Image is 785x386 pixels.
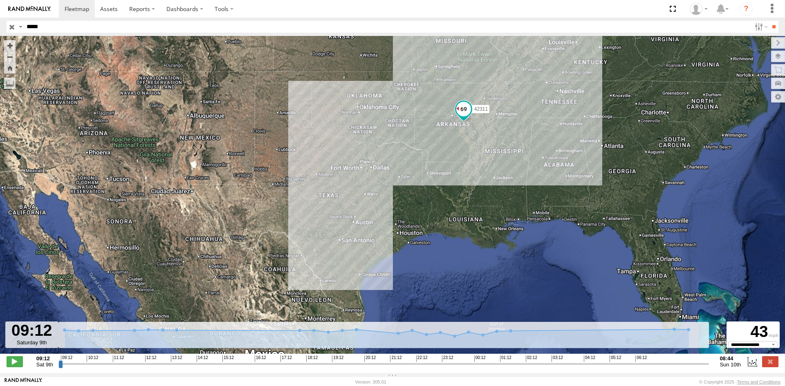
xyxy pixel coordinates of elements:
div: Ryan Roxas [687,3,711,15]
button: Zoom out [4,51,16,62]
span: 03:12 [552,355,563,362]
span: 02:12 [526,355,537,362]
label: Search Filter Options [751,21,769,33]
label: Search Query [17,21,24,33]
span: 14:12 [197,355,208,362]
span: 18:12 [306,355,318,362]
label: Map Settings [771,91,785,103]
span: 15:12 [222,355,234,362]
span: 12:12 [145,355,157,362]
span: 11:12 [113,355,124,362]
span: 16:12 [255,355,266,362]
span: Sun 10th Aug 2025 [720,361,741,368]
span: 09:12 [61,355,72,362]
span: 21:12 [390,355,401,362]
button: Zoom in [4,40,16,51]
label: Play/Stop [7,356,23,367]
span: 05:12 [610,355,621,362]
span: 01:12 [500,355,511,362]
span: 04:12 [584,355,595,362]
img: rand-logo.svg [8,6,51,12]
a: Terms and Conditions [737,379,781,384]
span: 00:12 [474,355,486,362]
span: 10:12 [87,355,98,362]
span: 22:12 [416,355,428,362]
span: 19:12 [332,355,343,362]
div: Version: 305.01 [355,379,386,384]
label: Close [762,356,778,367]
span: 23:12 [442,355,453,362]
a: Visit our Website [4,378,42,386]
div: © Copyright 2025 - [699,379,781,384]
label: Measure [4,78,16,89]
strong: 08:44 [720,355,741,361]
span: Sat 9th Aug 2025 [36,361,53,368]
i: ? [740,2,753,16]
strong: 09:12 [36,355,53,361]
span: 20:12 [364,355,376,362]
div: 43 [728,323,778,341]
button: Zoom Home [4,62,16,74]
span: 17:12 [280,355,292,362]
span: 13:12 [171,355,182,362]
span: 06:12 [635,355,647,362]
span: 42311 [474,106,488,112]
